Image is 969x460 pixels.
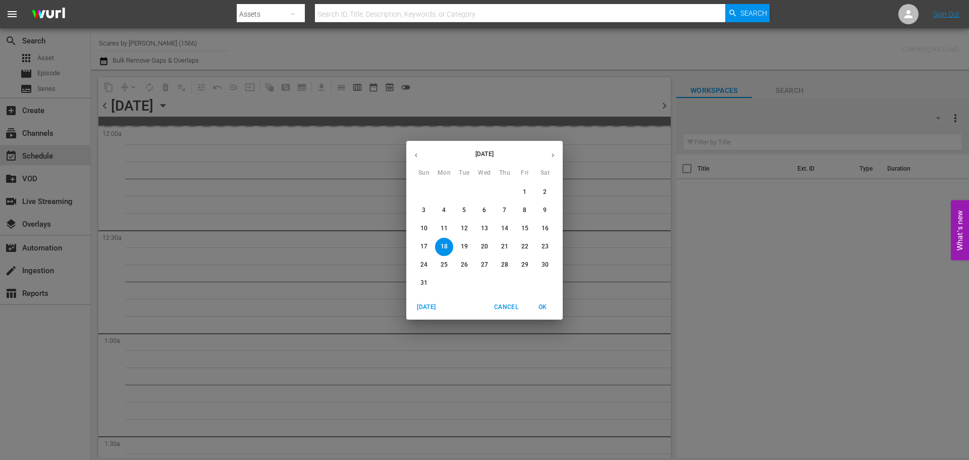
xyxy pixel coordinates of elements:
[933,10,959,18] a: Sign Out
[441,224,448,233] p: 11
[536,256,554,274] button: 30
[490,299,522,316] button: Cancel
[542,242,549,251] p: 23
[415,168,433,178] span: Sun
[481,224,488,233] p: 13
[543,206,547,215] p: 9
[542,224,549,233] p: 16
[521,261,528,269] p: 29
[503,206,506,215] p: 7
[6,8,18,20] span: menu
[536,201,554,220] button: 9
[475,220,494,238] button: 13
[501,224,508,233] p: 14
[536,168,554,178] span: Sat
[516,183,534,201] button: 1
[475,168,494,178] span: Wed
[496,220,514,238] button: 14
[523,188,526,196] p: 1
[501,261,508,269] p: 28
[536,183,554,201] button: 2
[455,238,473,256] button: 19
[496,201,514,220] button: 7
[516,168,534,178] span: Fri
[530,302,555,313] span: OK
[481,261,488,269] p: 27
[462,206,466,215] p: 5
[542,261,549,269] p: 30
[420,242,427,251] p: 17
[455,220,473,238] button: 12
[516,256,534,274] button: 29
[516,238,534,256] button: 22
[435,238,453,256] button: 18
[422,206,425,215] p: 3
[435,201,453,220] button: 4
[521,224,528,233] p: 15
[420,279,427,287] p: 31
[455,201,473,220] button: 5
[415,220,433,238] button: 10
[415,274,433,292] button: 31
[516,201,534,220] button: 8
[526,299,559,316] button: OK
[496,256,514,274] button: 28
[475,256,494,274] button: 27
[461,242,468,251] p: 19
[24,3,73,26] img: ans4CAIJ8jUAAAAAAAAAAAAAAAAAAAAAAAAgQb4GAAAAAAAAAAAAAAAAAAAAAAAAJMjXAAAAAAAAAAAAAAAAAAAAAAAAgAT5G...
[481,242,488,251] p: 20
[455,256,473,274] button: 26
[475,201,494,220] button: 6
[414,302,439,313] span: [DATE]
[740,4,767,22] span: Search
[435,256,453,274] button: 25
[496,168,514,178] span: Thu
[521,242,528,251] p: 22
[951,200,969,260] button: Open Feedback Widget
[475,238,494,256] button: 20
[501,242,508,251] p: 21
[435,168,453,178] span: Mon
[461,261,468,269] p: 26
[523,206,526,215] p: 8
[441,261,448,269] p: 25
[455,168,473,178] span: Tue
[482,206,486,215] p: 6
[426,149,543,159] p: [DATE]
[516,220,534,238] button: 15
[442,206,446,215] p: 4
[415,238,433,256] button: 17
[496,238,514,256] button: 21
[536,238,554,256] button: 23
[543,188,547,196] p: 2
[420,224,427,233] p: 10
[494,302,518,313] span: Cancel
[415,256,433,274] button: 24
[536,220,554,238] button: 16
[435,220,453,238] button: 11
[415,201,433,220] button: 3
[420,261,427,269] p: 24
[410,299,443,316] button: [DATE]
[461,224,468,233] p: 12
[441,242,448,251] p: 18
